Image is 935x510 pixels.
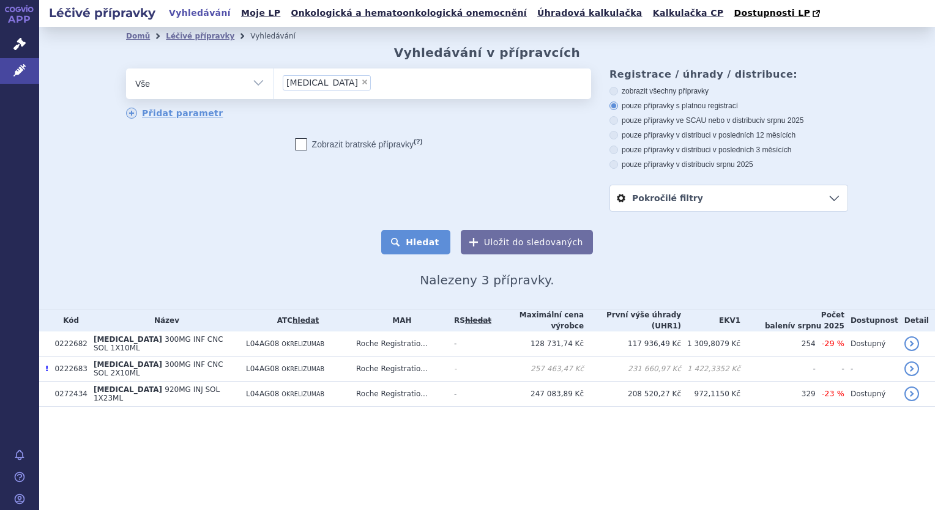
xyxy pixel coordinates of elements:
td: 117 936,49 Kč [584,331,681,357]
a: Onkologická a hematoonkologická onemocnění [287,5,531,21]
span: [MEDICAL_DATA] [286,78,358,87]
del: hledat [465,316,491,325]
button: Uložit do sledovaných [461,230,593,254]
h3: Registrace / úhrady / distribuce: [609,68,848,80]
a: Moje LP [237,5,284,21]
a: Vyhledávání [165,5,234,21]
th: Počet balení [740,309,844,331]
a: Domů [126,32,150,40]
span: -29 % [822,339,844,348]
th: Název [88,309,240,331]
span: Dostupnosti LP [734,8,810,18]
a: Pokročilé filtry [610,185,847,211]
span: Nalezeny 3 přípravky. [420,273,554,287]
td: 231 660,97 Kč [584,357,681,382]
input: [MEDICAL_DATA] [374,75,426,90]
td: - [448,331,491,357]
td: 0272434 [48,382,87,407]
td: Dostupný [844,382,898,407]
td: Dostupný [844,331,898,357]
span: v srpnu 2025 [791,322,844,330]
li: Vyhledávání [250,27,311,45]
th: MAH [350,309,448,331]
td: Roche Registratio... [350,357,448,382]
label: pouze přípravky v distribuci v posledních 3 měsících [609,145,848,155]
span: L04AG08 [246,339,280,348]
a: vyhledávání neobsahuje žádnou platnou referenční skupinu [465,316,491,325]
td: 1 422,3352 Kč [681,357,740,382]
td: 254 [740,331,816,357]
td: - [844,357,898,382]
h2: Vyhledávání v přípravcích [394,45,581,60]
a: Kalkulačka CP [649,5,728,21]
label: zobrazit všechny přípravky [609,86,848,96]
th: RS [448,309,491,331]
span: L04AG08 [246,390,280,398]
span: Poslední data tohoto produktu jsou ze SCAU platného k 01.07.2022. [45,364,48,373]
td: 329 [740,382,816,407]
abbr: (?) [414,138,422,146]
span: OKRELIZUMAB [281,341,324,347]
span: 300MG INF CNC SOL 1X10ML [94,335,223,352]
td: 257 463,47 Kč [491,357,584,382]
span: OKRELIZUMAB [281,366,324,372]
td: - [448,357,491,382]
label: pouze přípravky v distribuci [609,160,848,169]
th: ATC [240,309,350,331]
a: hledat [292,316,319,325]
td: Roche Registratio... [350,382,448,407]
td: - [448,382,491,407]
a: detail [904,336,919,351]
button: Hledat [381,230,450,254]
td: 128 731,74 Kč [491,331,584,357]
td: 972,1150 Kč [681,382,740,407]
a: detail [904,361,919,376]
th: Kód [48,309,87,331]
label: pouze přípravky s platnou registrací [609,101,848,111]
td: 247 083,89 Kč [491,382,584,407]
h2: Léčivé přípravky [39,4,165,21]
span: × [361,78,368,86]
span: OKRELIZUMAB [281,391,324,397]
th: Maximální cena výrobce [491,309,584,331]
td: 0222682 [48,331,87,357]
td: 0222683 [48,357,87,382]
a: detail [904,386,919,401]
label: Zobrazit bratrské přípravky [295,138,423,150]
a: Léčivé přípravky [166,32,234,40]
a: Dostupnosti LP [730,5,826,22]
td: Roche Registratio... [350,331,448,357]
td: - [740,357,816,382]
span: [MEDICAL_DATA] [94,360,162,369]
a: Úhradová kalkulačka [534,5,646,21]
span: -23 % [822,389,844,398]
th: První výše úhrady (UHR1) [584,309,681,331]
span: L04AG08 [246,364,280,373]
th: EKV1 [681,309,740,331]
td: - [816,357,844,382]
label: pouze přípravky v distribuci v posledních 12 měsících [609,130,848,140]
span: 300MG INF CNC SOL 2X10ML [94,360,223,377]
td: 1 309,8079 Kč [681,331,740,357]
td: 208 520,27 Kč [584,382,681,407]
label: pouze přípravky ve SCAU nebo v distribuci [609,116,848,125]
th: Dostupnost [844,309,898,331]
span: v srpnu 2025 [761,116,803,125]
span: [MEDICAL_DATA] [94,385,162,394]
span: [MEDICAL_DATA] [94,335,162,344]
span: 920MG INJ SOL 1X23ML [94,385,220,402]
span: v srpnu 2025 [710,160,753,169]
a: Přidat parametr [126,108,223,119]
th: Detail [898,309,935,331]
